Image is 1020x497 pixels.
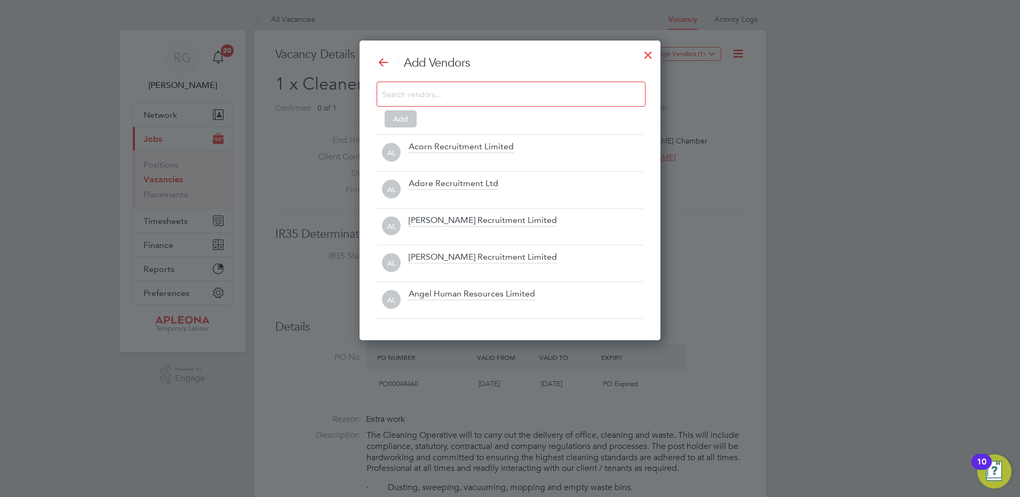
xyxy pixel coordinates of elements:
[382,291,401,309] span: AL
[409,288,535,300] div: Angel Human Resources Limited
[977,454,1011,488] button: Open Resource Center, 10 new notifications
[385,110,417,127] button: Add
[409,252,557,263] div: [PERSON_NAME] Recruitment Limited
[382,143,401,162] span: AL
[382,254,401,272] span: AL
[382,87,623,101] input: Search vendors...
[409,141,514,153] div: Acorn Recruitment Limited
[977,462,986,476] div: 10
[382,217,401,236] span: AL
[382,180,401,199] span: AL
[377,55,643,71] h3: Add Vendors
[409,178,498,190] div: Adore Recruitment Ltd
[409,215,557,227] div: [PERSON_NAME] Recruitment Limited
